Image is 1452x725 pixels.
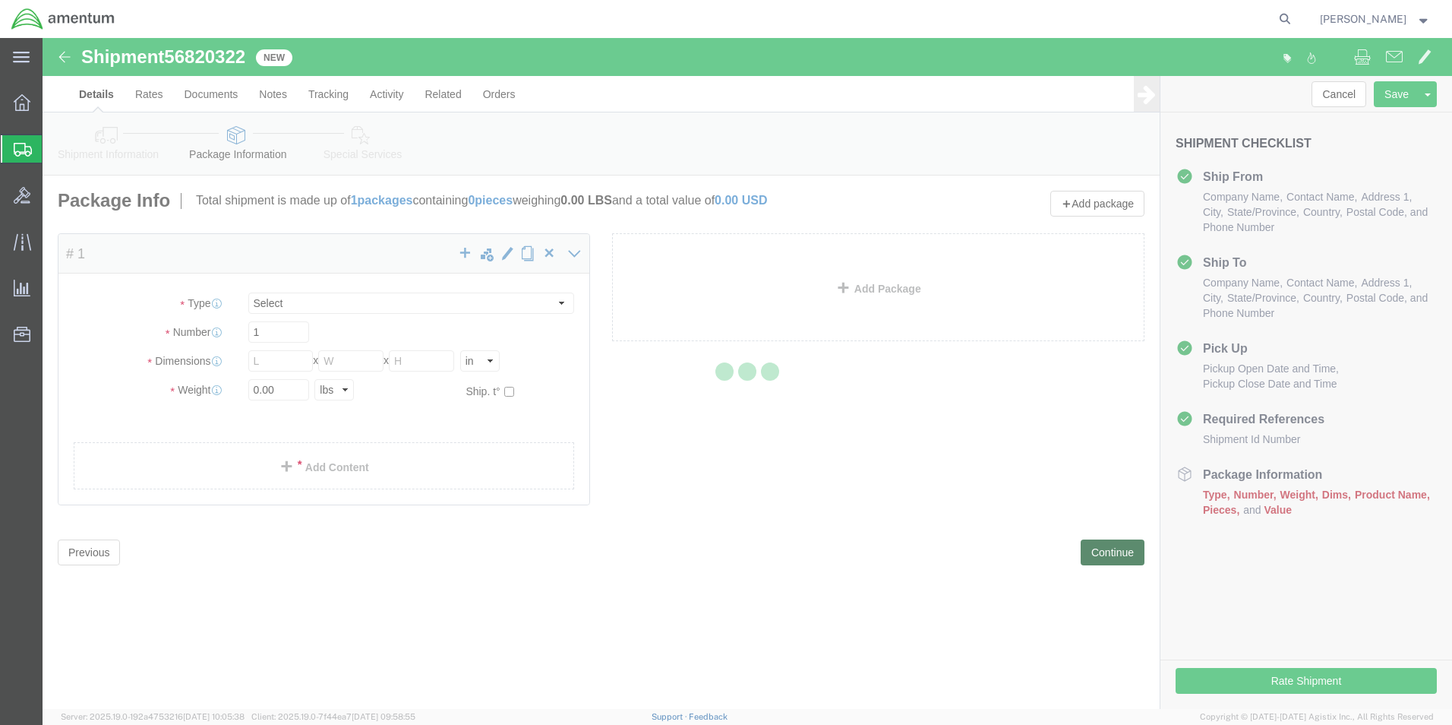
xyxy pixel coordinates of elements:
[1319,10,1431,28] button: [PERSON_NAME]
[1320,11,1406,27] span: Cienna Green
[183,712,245,721] span: [DATE] 10:05:38
[1200,711,1434,723] span: Copyright © [DATE]-[DATE] Agistix Inc., All Rights Reserved
[11,8,115,30] img: logo
[652,712,690,721] a: Support
[352,712,415,721] span: [DATE] 09:58:55
[689,712,728,721] a: Feedback
[61,712,245,721] span: Server: 2025.19.0-192a4753216
[251,712,415,721] span: Client: 2025.19.0-7f44ea7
